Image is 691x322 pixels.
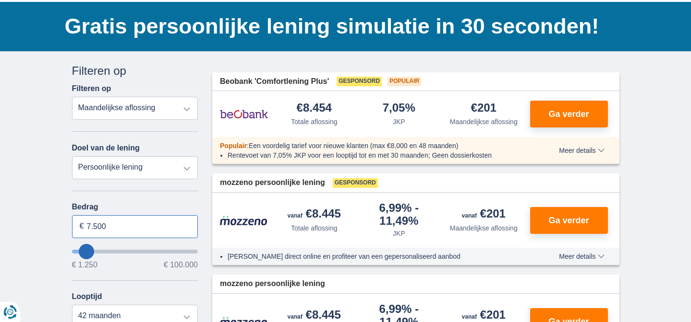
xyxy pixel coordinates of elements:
span: Meer details [559,147,604,154]
span: Gesponsord [333,178,378,188]
span: Beobank 'Comfortlening Plus' [220,76,329,87]
span: Meer details [559,253,604,260]
button: Ga verder [530,101,608,127]
div: Totale aflossing [291,117,338,126]
button: Meer details [552,147,611,154]
div: : [212,141,532,150]
span: € [80,221,84,232]
img: product.pl.alt Mozzeno [220,215,268,226]
div: €201 [462,208,506,221]
div: JKP [393,229,405,238]
div: €201 [471,102,497,115]
span: mozzeno persoonlijke lening [220,278,325,289]
li: Rentevoet van 7,05% JKP voor een looptijd tot en met 30 maanden; Geen dossierkosten [228,150,524,160]
div: Totale aflossing [291,223,338,233]
div: 6,99% [361,202,438,227]
span: Ga verder [548,216,589,225]
img: product.pl.alt Beobank [220,102,268,126]
div: Maandelijkse aflossing [450,223,518,233]
span: Een voordelig tarief voor nieuwe klanten (max €8.000 en 48 maanden) [249,142,459,149]
div: €8.454 [297,102,332,115]
label: Looptijd [72,292,102,301]
button: Meer details [552,253,611,260]
label: Doel van de lening [72,144,140,152]
button: Ga verder [530,207,608,234]
span: Gesponsord [337,77,382,86]
input: wantToBorrow [72,250,198,253]
label: Filteren op [72,84,111,93]
span: mozzeno persoonlijke lening [220,177,325,188]
span: € 100.000 [164,261,198,269]
h1: Gratis persoonlijke lening simulatie in 30 seconden! [65,11,619,41]
div: Filteren op [72,63,198,79]
div: Maandelijkse aflossing [450,117,518,126]
div: 7,05% [383,102,415,115]
span: Ga verder [548,110,589,118]
span: Populair [220,142,247,149]
span: Populair [388,77,421,86]
div: €8.445 [288,208,341,221]
div: JKP [393,117,405,126]
label: Bedrag [72,203,198,211]
span: € 1.250 [72,261,97,269]
li: [PERSON_NAME] direct online en profiteer van een gepersonaliseerd aanbod [228,252,524,261]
